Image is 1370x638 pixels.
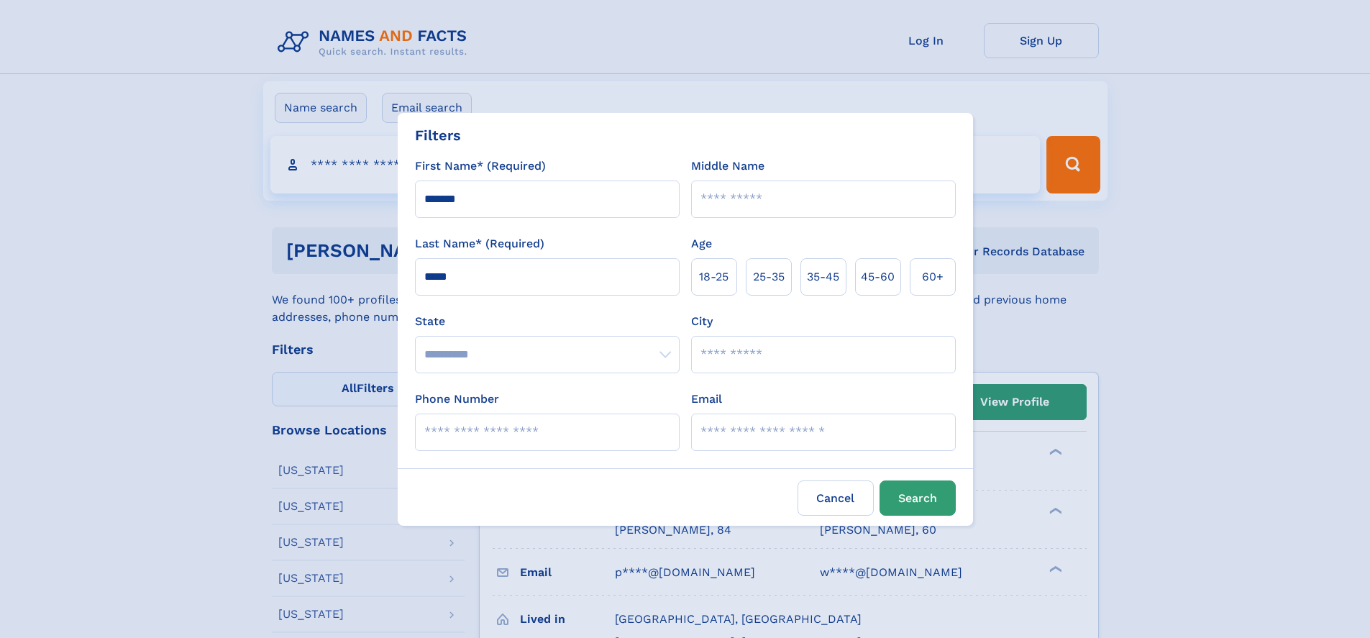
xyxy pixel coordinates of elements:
span: 60+ [922,268,944,286]
label: First Name* (Required) [415,158,546,175]
label: Last Name* (Required) [415,235,544,252]
span: 25‑35 [753,268,785,286]
label: City [691,313,713,330]
label: Email [691,391,722,408]
label: State [415,313,680,330]
label: Age [691,235,712,252]
span: 35‑45 [807,268,839,286]
span: 45‑60 [861,268,895,286]
div: Filters [415,124,461,146]
label: Middle Name [691,158,764,175]
span: 18‑25 [699,268,729,286]
button: Search [880,480,956,516]
label: Phone Number [415,391,499,408]
label: Cancel [798,480,874,516]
